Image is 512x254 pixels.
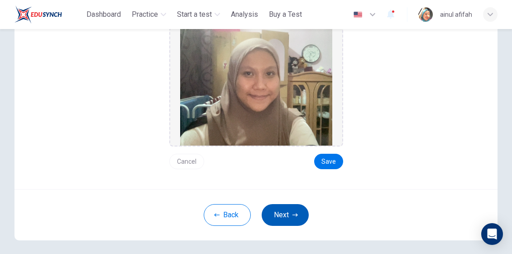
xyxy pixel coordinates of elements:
[132,9,158,20] span: Practice
[128,6,170,23] button: Practice
[204,204,251,226] button: Back
[418,7,433,22] img: Profile picture
[352,11,364,18] img: en
[180,28,332,146] img: preview screemshot
[262,204,309,226] button: Next
[481,223,503,245] div: Open Intercom Messenger
[177,9,212,20] span: Start a test
[440,9,472,20] div: ainul afifah
[269,9,302,20] span: Buy a Test
[231,9,258,20] span: Analysis
[314,154,343,169] button: Save
[83,6,124,23] button: Dashboard
[227,6,262,23] button: Analysis
[86,9,121,20] span: Dashboard
[14,5,62,24] img: ELTC logo
[169,154,204,169] button: Cancel
[265,6,306,23] button: Buy a Test
[14,5,83,24] a: ELTC logo
[173,6,224,23] button: Start a test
